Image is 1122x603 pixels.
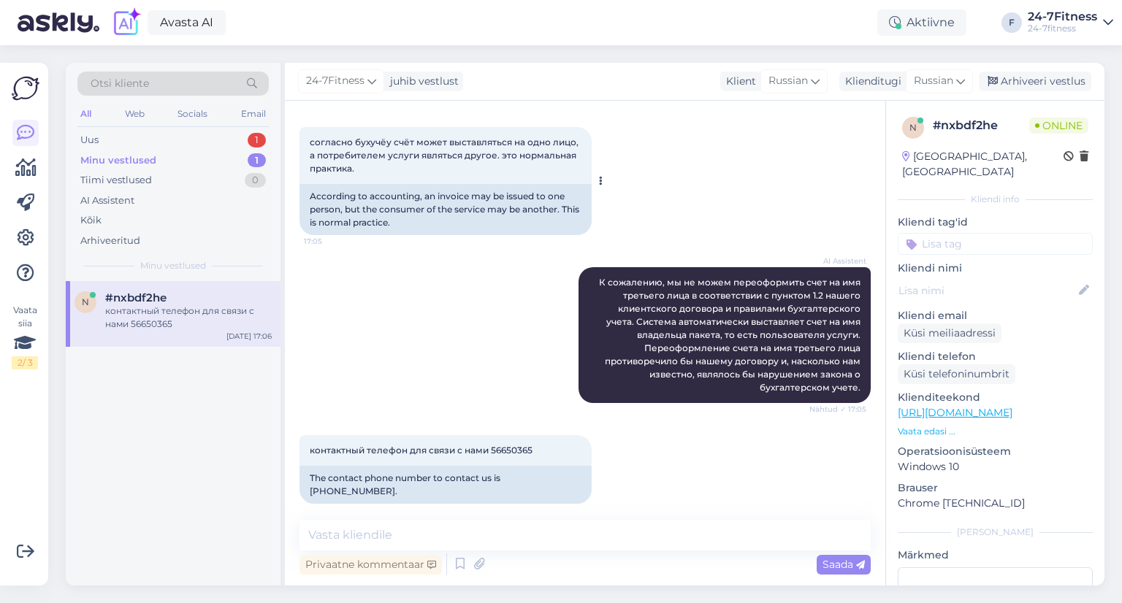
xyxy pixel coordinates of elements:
div: Arhiveeritud [80,234,140,248]
div: Vaata siia [12,304,38,369]
span: 17:05 [304,236,359,247]
div: 2 / 3 [12,356,38,369]
div: 24-7Fitness [1028,11,1097,23]
span: Online [1029,118,1088,134]
p: Kliendi nimi [898,261,1093,276]
div: 1 [248,153,266,168]
span: n [909,122,917,133]
div: Web [122,104,148,123]
p: Klienditeekond [898,390,1093,405]
div: The contact phone number to contact us is [PHONE_NUMBER]. [299,466,592,504]
span: Otsi kliente [91,76,149,91]
div: F [1001,12,1022,33]
span: согласно бухучёу счёт может выставляться на одно лицо, а потребителем услуги являться другое. это... [310,137,581,174]
p: Kliendi tag'id [898,215,1093,230]
p: Operatsioonisüsteem [898,444,1093,459]
div: All [77,104,94,123]
p: Brauser [898,480,1093,496]
div: # nxbdf2he [933,117,1029,134]
p: Chrome [TECHNICAL_ID] [898,496,1093,511]
div: Aktiivne [877,9,966,36]
div: Tiimi vestlused [80,173,152,188]
div: Küsi telefoninumbrit [898,364,1015,384]
p: Windows 10 [898,459,1093,475]
span: К сожалению, мы не можем переоформить счет на имя третьего лица в соответствии с пунктом 1.2 наше... [599,277,863,393]
p: Märkmed [898,548,1093,563]
div: Privaatne kommentaar [299,555,442,575]
img: Askly Logo [12,74,39,102]
div: Minu vestlused [80,153,156,168]
div: [PERSON_NAME] [898,526,1093,539]
input: Lisa nimi [898,283,1076,299]
div: 1 [248,133,266,147]
a: Avasta AI [148,10,226,35]
div: Arhiveeri vestlus [979,72,1091,91]
p: Vaata edasi ... [898,425,1093,438]
div: Kliendi info [898,193,1093,206]
img: explore-ai [111,7,142,38]
span: #nxbdf2he [105,291,167,304]
span: 24-7Fitness [306,73,365,89]
span: Russian [768,73,808,89]
div: Uus [80,133,99,147]
span: n [82,296,89,307]
div: Socials [175,104,210,123]
div: контактный телефон для связи с нами 56650365 [105,304,272,331]
span: 17:06 [304,504,359,515]
div: 0 [245,173,266,188]
span: Russian [914,73,953,89]
div: Kõik [80,213,102,228]
div: Klient [720,74,756,89]
a: [URL][DOMAIN_NAME] [898,406,1012,419]
span: AI Assistent [812,256,866,266]
div: Email [238,104,269,123]
input: Lisa tag [898,233,1093,255]
p: Kliendi telefon [898,349,1093,364]
div: According to accounting, an invoice may be issued to one person, but the consumer of the service ... [299,184,592,235]
span: Nähtud ✓ 17:05 [809,404,866,415]
div: 24-7fitness [1028,23,1097,34]
div: [GEOGRAPHIC_DATA], [GEOGRAPHIC_DATA] [902,149,1064,180]
div: juhib vestlust [384,74,459,89]
p: Kliendi email [898,308,1093,323]
div: Klienditugi [839,74,901,89]
div: AI Assistent [80,193,134,208]
span: Saada [823,558,865,571]
div: [DATE] 17:06 [226,331,272,342]
span: Minu vestlused [140,259,206,272]
div: Küsi meiliaadressi [898,323,1001,343]
span: контактный телефон для связи с нами 56650365 [310,445,533,456]
a: 24-7Fitness24-7fitness [1028,11,1113,34]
